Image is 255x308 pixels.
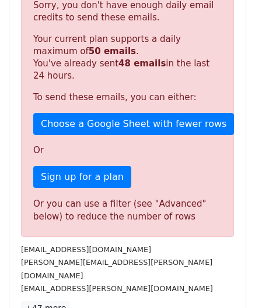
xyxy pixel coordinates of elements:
[33,166,131,188] a: Sign up for a plan
[33,91,222,104] p: To send these emails, you can either:
[33,33,222,82] p: Your current plan supports a daily maximum of . You've already sent in the last 24 hours.
[21,284,213,293] small: [EMAIL_ADDRESS][PERSON_NAME][DOMAIN_NAME]
[21,258,212,280] small: [PERSON_NAME][EMAIL_ADDRESS][PERSON_NAME][DOMAIN_NAME]
[33,113,234,135] a: Choose a Google Sheet with fewer rows
[33,144,222,157] p: Or
[33,197,222,224] div: Or you can use a filter (see "Advanced" below) to reduce the number of rows
[89,46,136,56] strong: 50 emails
[21,245,151,254] small: [EMAIL_ADDRESS][DOMAIN_NAME]
[118,58,166,69] strong: 48 emails
[197,252,255,308] iframe: Chat Widget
